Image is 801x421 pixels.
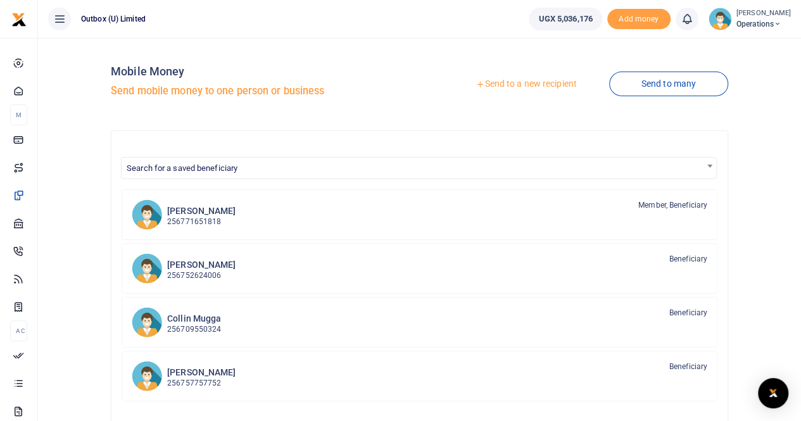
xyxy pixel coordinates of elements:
li: Toup your wallet [607,9,671,30]
span: Add money [607,9,671,30]
h6: [PERSON_NAME] [167,367,236,378]
p: 256752624006 [167,270,236,282]
h4: Mobile Money [111,65,414,79]
a: profile-user [PERSON_NAME] Operations [709,8,791,30]
img: RZ [132,199,162,230]
a: CM Collin Mugga 256709550324 Beneficiary [122,297,717,348]
span: Beneficiary [669,253,707,265]
span: UGX 5,036,176 [538,13,592,25]
h6: Collin Mugga [167,313,221,324]
p: 256757757752 [167,377,236,389]
li: Wallet ballance [524,8,607,30]
span: Member, Beneficiary [638,199,707,211]
p: 256771651818 [167,216,236,228]
a: Send to a new recipient [443,73,609,96]
img: TK [132,361,162,391]
a: RZ [PERSON_NAME] 256752624006 Beneficiary [122,243,717,294]
span: Search for a saved beneficiary [122,158,716,177]
div: Open Intercom Messenger [758,378,788,408]
a: logo-small logo-large logo-large [11,14,27,23]
a: Add money [607,13,671,23]
a: RZ [PERSON_NAME] 256771651818 Member, Beneficiary [122,189,717,240]
img: RZ [132,253,162,284]
li: M [10,104,27,125]
h6: [PERSON_NAME] [167,260,236,270]
a: UGX 5,036,176 [529,8,602,30]
span: Operations [736,18,791,30]
a: Send to many [609,72,728,96]
li: Ac [10,320,27,341]
h6: [PERSON_NAME] [167,206,236,217]
a: TK [PERSON_NAME] 256757757752 Beneficiary [122,351,717,401]
img: profile-user [709,8,731,30]
span: Beneficiary [669,307,707,318]
h5: Send mobile money to one person or business [111,85,414,97]
span: Search for a saved beneficiary [121,157,717,179]
span: Search for a saved beneficiary [127,163,237,173]
img: logo-small [11,12,27,27]
small: [PERSON_NAME] [736,8,791,19]
span: Beneficiary [669,361,707,372]
span: Outbox (U) Limited [76,13,151,25]
p: 256709550324 [167,324,221,336]
img: CM [132,307,162,337]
